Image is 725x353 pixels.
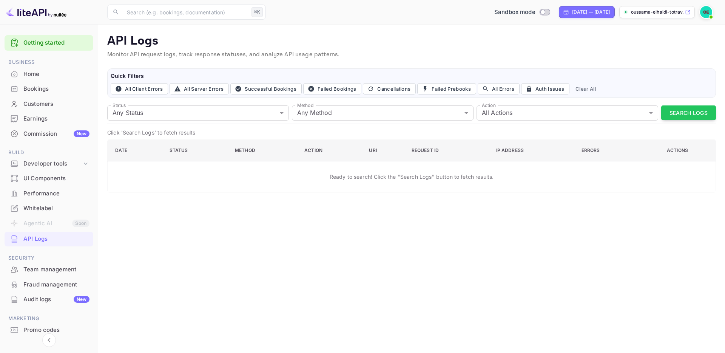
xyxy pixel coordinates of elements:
button: Search Logs [661,105,716,120]
a: Team management [5,262,93,276]
button: Auth Issues [521,83,569,94]
a: Audit logsNew [5,292,93,306]
div: Developer tools [23,159,82,168]
div: New [74,130,89,137]
span: Security [5,254,93,262]
th: Status [164,139,229,161]
label: Status [113,102,126,108]
div: Whitelabel [23,204,89,213]
img: oussama elhaidi [700,6,712,18]
p: Click 'Search Logs' to fetch results [107,129,716,136]
div: Whitelabel [5,201,93,216]
div: Commission [23,130,89,138]
div: Performance [5,186,93,201]
div: Getting started [5,35,93,51]
p: API Logs [107,34,716,49]
p: oussama-elhaidi-totrav... [631,9,683,15]
button: Failed Prebooks [417,83,476,94]
div: Developer tools [5,157,93,170]
button: All Server Errors [170,83,229,94]
a: API Logs [5,232,93,246]
th: Request ID [406,139,490,161]
div: Home [5,67,93,82]
span: Sandbox mode [494,8,535,17]
div: ⌘K [251,7,263,17]
a: Performance [5,186,93,200]
th: Actions [641,139,716,161]
div: API Logs [5,232,93,246]
div: Promo codes [5,323,93,338]
a: Whitelabel [5,201,93,215]
th: Action [298,139,363,161]
span: Marketing [5,314,93,323]
div: Audit logs [23,295,89,304]
a: Fraud management [5,277,93,291]
button: All Client Errors [111,83,168,94]
span: Build [5,149,93,157]
button: Successful Bookings [230,83,302,94]
a: Earnings [5,111,93,125]
div: Earnings [5,111,93,126]
a: Home [5,67,93,81]
div: CommissionNew [5,127,93,141]
label: Method [297,102,313,108]
a: Bookings [5,82,93,96]
a: CommissionNew [5,127,93,141]
div: Bookings [23,85,89,93]
button: Cancellations [363,83,416,94]
div: UI Components [5,171,93,186]
button: All Errors [478,83,520,94]
div: Any Method [292,105,474,121]
div: API Logs [23,235,89,243]
th: Method [229,139,298,161]
div: Customers [23,100,89,108]
div: Team management [5,262,93,277]
button: Clear All [572,83,599,94]
div: UI Components [23,174,89,183]
button: Failed Bookings [303,83,362,94]
div: Fraud management [23,280,89,289]
div: Team management [23,265,89,274]
label: Action [482,102,496,108]
a: Customers [5,97,93,111]
div: Fraud management [5,277,93,292]
button: Collapse navigation [42,333,56,347]
h6: Quick Filters [111,72,713,80]
div: Switch to Production mode [491,8,553,17]
div: Performance [23,189,89,198]
div: New [74,296,89,303]
th: Errors [575,139,641,161]
a: UI Components [5,171,93,185]
p: Ready to search! Click the "Search Logs" button to fetch results. [330,173,494,181]
div: Audit logsNew [5,292,93,307]
input: Search (e.g. bookings, documentation) [122,5,248,20]
p: Monitor API request logs, track response statuses, and analyze API usage patterns. [107,50,716,59]
div: Promo codes [23,326,89,334]
div: All Actions [477,105,658,121]
div: [DATE] — [DATE] [572,9,610,15]
div: Any Status [107,105,289,121]
div: Home [23,70,89,79]
th: Date [108,139,164,161]
span: Business [5,58,93,67]
th: URI [363,139,405,161]
div: Earnings [23,115,89,123]
th: IP Address [490,139,575,161]
img: LiteAPI logo [6,6,66,18]
a: Getting started [23,39,89,47]
a: Promo codes [5,323,93,337]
